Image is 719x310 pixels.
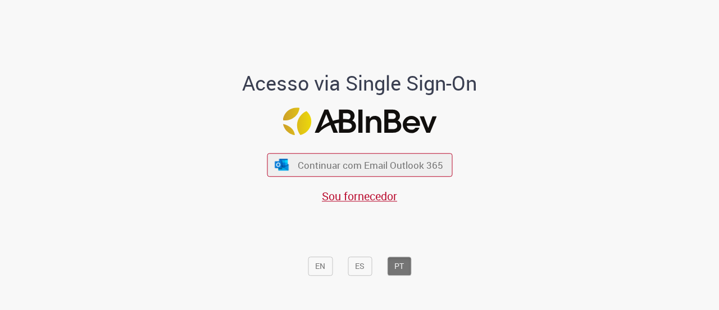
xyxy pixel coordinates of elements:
img: ícone Azure/Microsoft 360 [274,159,290,170]
span: Continuar com Email Outlook 365 [298,159,443,172]
h1: Acesso via Single Sign-On [204,72,516,95]
button: PT [387,257,411,276]
button: EN [308,257,333,276]
img: Logo ABInBev [283,107,436,135]
button: ícone Azure/Microsoft 360 Continuar com Email Outlook 365 [267,154,452,177]
button: ES [348,257,372,276]
a: Sou fornecedor [322,188,397,204]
